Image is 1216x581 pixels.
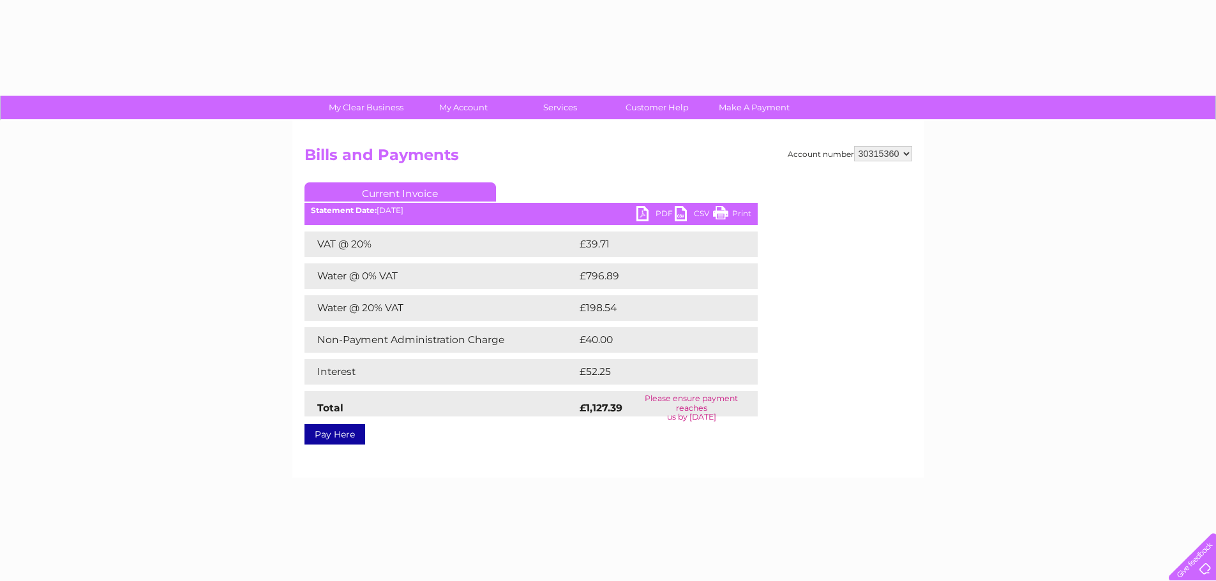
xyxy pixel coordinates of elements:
[304,327,576,353] td: Non-Payment Administration Charge
[636,206,675,224] a: PDF
[304,263,576,289] td: Water @ 0% VAT
[788,146,912,161] div: Account number
[410,96,516,119] a: My Account
[304,146,912,170] h2: Bills and Payments
[304,295,576,321] td: Water @ 20% VAT
[317,402,343,414] strong: Total
[576,359,732,385] td: £52.25
[304,206,758,215] div: [DATE]
[311,205,377,215] b: Statement Date:
[576,263,735,289] td: £796.89
[304,359,576,385] td: Interest
[313,96,419,119] a: My Clear Business
[576,232,731,257] td: £39.71
[576,295,735,321] td: £198.54
[626,391,758,425] td: Please ensure payment reaches us by [DATE]
[507,96,613,119] a: Services
[675,206,713,224] a: CSV
[304,424,365,445] a: Pay Here
[580,402,622,414] strong: £1,127.39
[576,327,733,353] td: £40.00
[304,182,496,202] a: Current Invoice
[304,232,576,257] td: VAT @ 20%
[604,96,710,119] a: Customer Help
[713,206,751,224] a: Print
[702,96,807,119] a: Make A Payment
